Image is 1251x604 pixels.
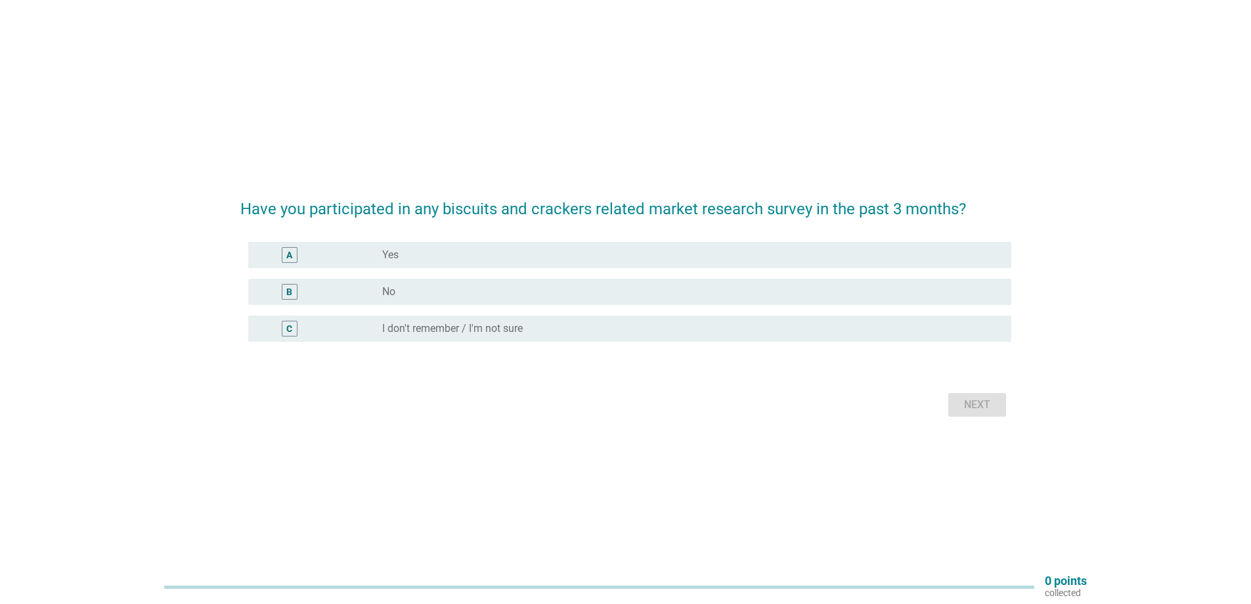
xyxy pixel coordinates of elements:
p: collected [1045,587,1087,599]
h2: Have you participated in any biscuits and crackers related market research survey in the past 3 m... [240,184,1011,221]
label: I don't remember / I'm not sure [382,322,523,335]
div: A [286,248,292,262]
div: C [286,321,292,335]
label: Yes [382,248,399,262]
label: No [382,285,395,298]
div: B [286,285,292,298]
p: 0 points [1045,575,1087,587]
